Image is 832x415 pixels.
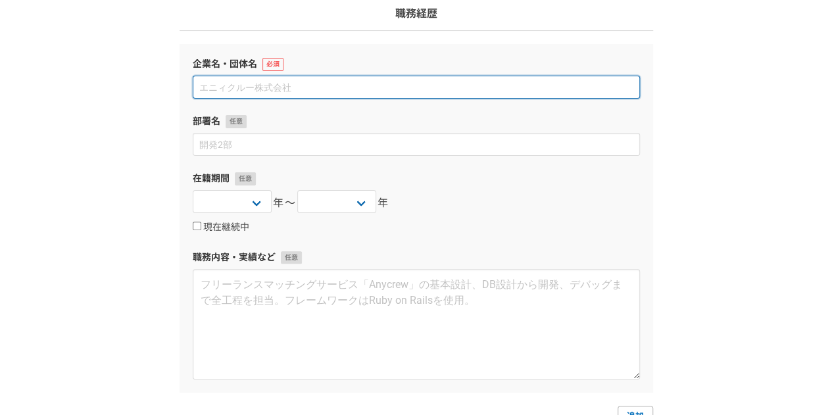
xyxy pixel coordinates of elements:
label: 企業名・団体名 [193,57,640,71]
input: 開発2部 [193,133,640,156]
p: 職務経歴 [395,6,437,22]
span: 年〜 [273,195,296,211]
input: 現在継続中 [193,222,201,230]
label: 職務内容・実績など [193,251,640,264]
input: エニィクルー株式会社 [193,76,640,99]
label: 在籍期間 [193,172,640,185]
label: 現在継続中 [193,222,249,233]
span: 年 [378,195,389,211]
label: 部署名 [193,114,640,128]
